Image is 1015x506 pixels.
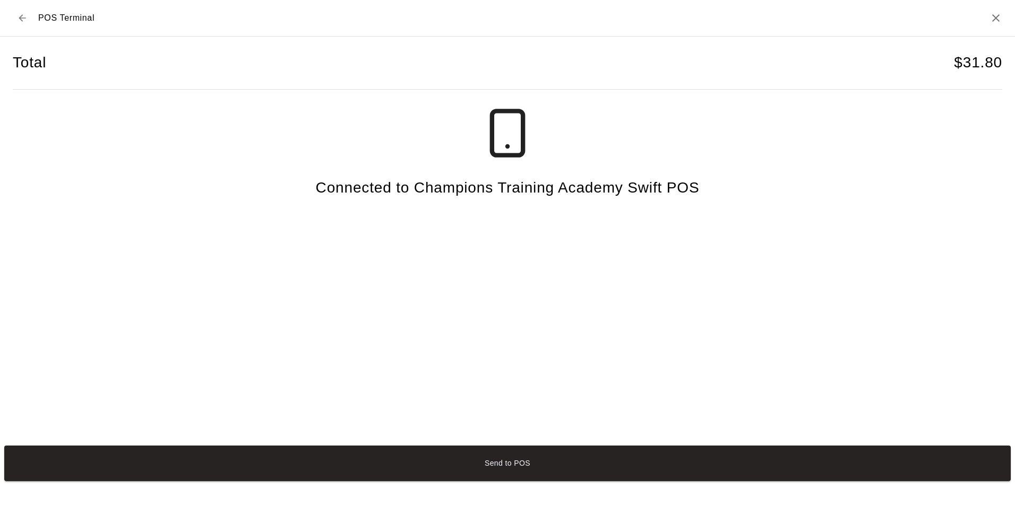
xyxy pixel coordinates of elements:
h4: Connected to Champions Training Academy Swift POS [316,179,700,197]
h4: Total [13,54,46,72]
div: POS Terminal [13,8,94,28]
button: Send to POS [4,446,1011,481]
button: Close [990,12,1002,24]
h4: $ 31.80 [954,54,1002,72]
button: Back to checkout [13,8,32,28]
